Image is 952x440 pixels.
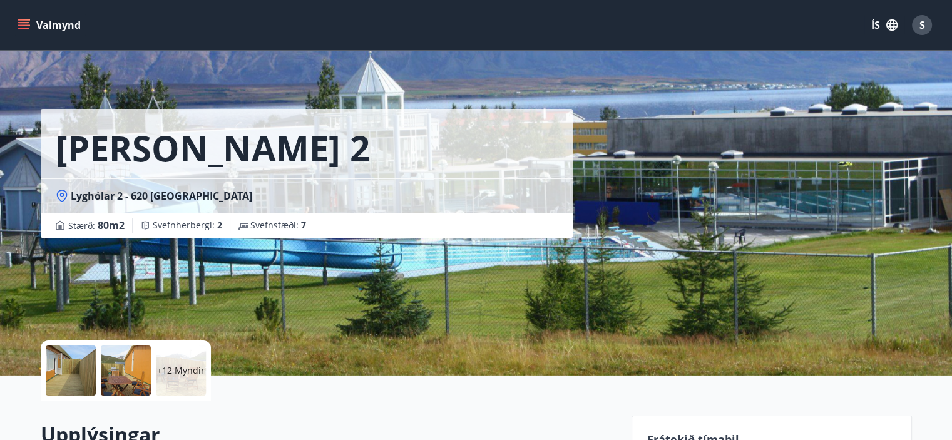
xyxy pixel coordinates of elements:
[301,219,306,231] span: 7
[907,10,937,40] button: S
[71,189,252,203] span: Lyghólar 2 - 620 [GEOGRAPHIC_DATA]
[153,219,222,232] span: Svefnherbergi :
[68,218,125,233] span: Stærð :
[217,219,222,231] span: 2
[98,218,125,232] span: 80 m2
[864,14,904,36] button: ÍS
[56,124,370,171] h1: [PERSON_NAME] 2
[157,364,205,377] p: +12 Myndir
[15,14,86,36] button: menu
[919,18,925,32] span: S
[250,219,306,232] span: Svefnstæði :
